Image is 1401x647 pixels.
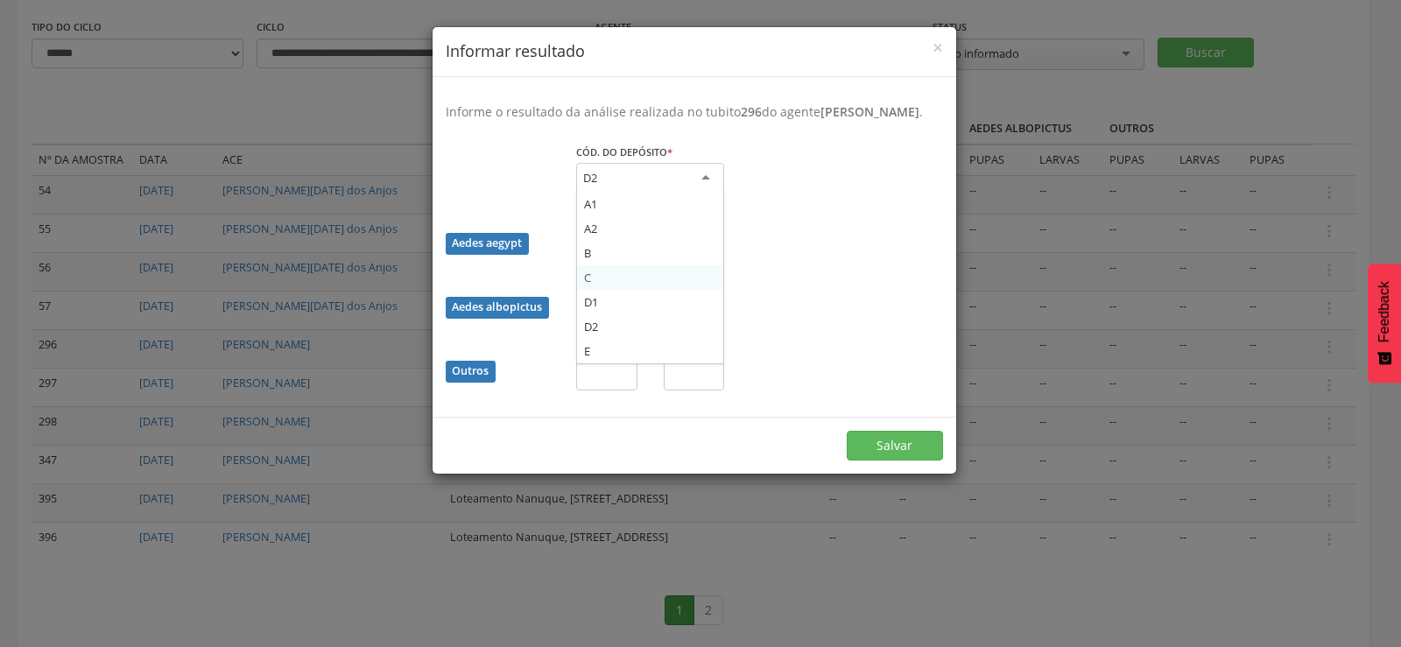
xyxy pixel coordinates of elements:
span: Feedback [1376,281,1392,342]
div: E [577,339,723,363]
div: Outros [446,361,496,383]
div: D2 [583,170,597,186]
div: D1 [577,290,723,314]
div: A2 [577,216,723,241]
label: Cód. do depósito [576,145,672,159]
p: Informe o resultado da análise realizada no tubito do agente . [446,103,943,121]
b: 296 [741,103,762,120]
button: Close [933,39,943,57]
span: × [933,35,943,60]
div: Aedes aegypt [446,233,529,255]
h4: Informar resultado [446,40,943,63]
button: Feedback - Mostrar pesquisa [1368,264,1401,383]
b: [PERSON_NAME] [820,103,919,120]
div: A1 [577,192,723,216]
div: C [577,265,723,290]
div: Aedes albopictus [446,297,549,319]
div: B [577,241,723,265]
div: D2 [577,314,723,339]
button: Salvar [847,431,943,461]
